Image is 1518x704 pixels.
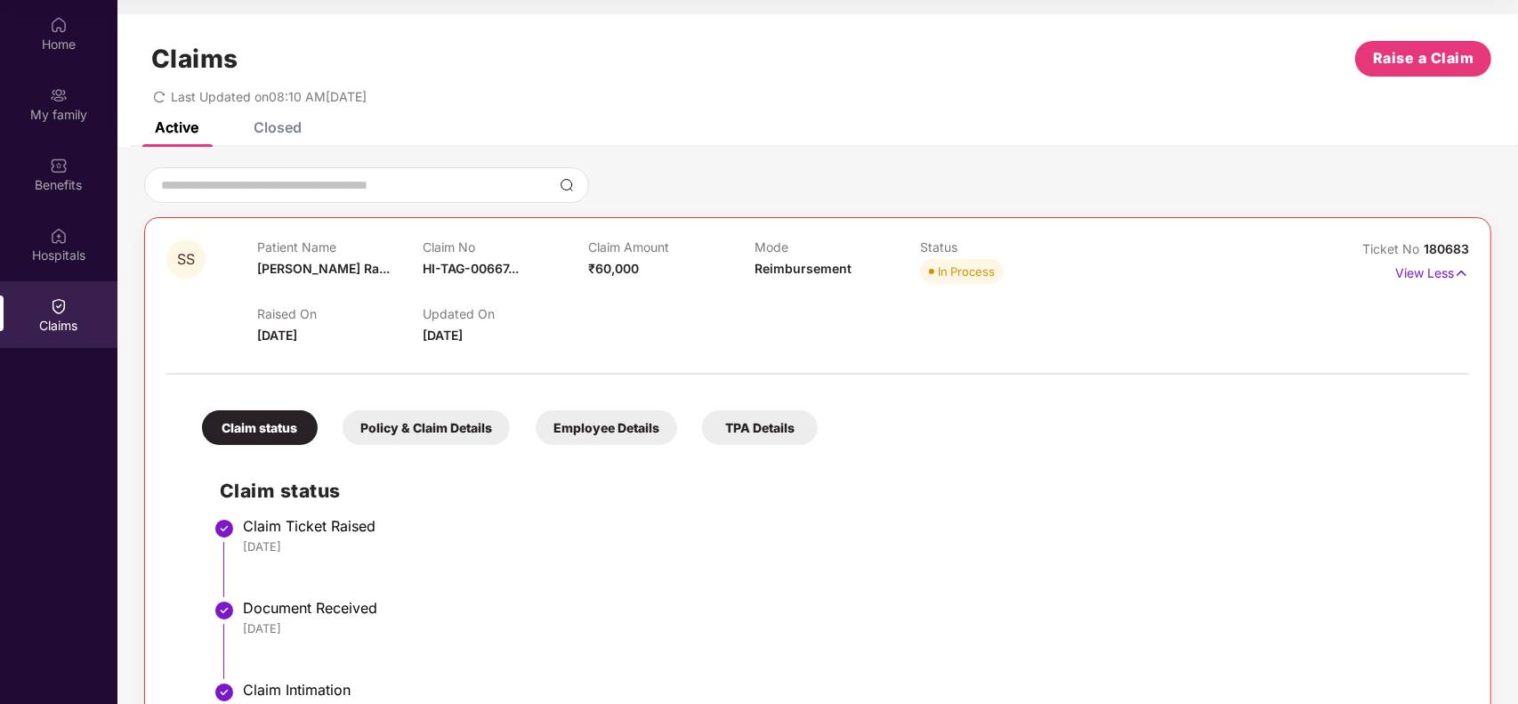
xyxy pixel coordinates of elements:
[50,16,68,34] img: svg+xml;base64,PHN2ZyBpZD0iSG9tZSIgeG1sbnM9Imh0dHA6Ly93d3cudzMub3JnLzIwMDAvc3ZnIiB3aWR0aD0iMjAiIG...
[214,600,235,621] img: svg+xml;base64,PHN2ZyBpZD0iU3RlcC1Eb25lLTMyeDMyIiB4bWxucz0iaHR0cDovL3d3dy53My5vcmcvMjAwMC9zdmciIH...
[254,118,302,136] div: Closed
[202,410,318,445] div: Claim status
[171,89,367,104] span: Last Updated on 08:10 AM[DATE]
[423,328,463,343] span: [DATE]
[1362,241,1424,256] span: Ticket No
[588,261,639,276] span: ₹60,000
[702,410,818,445] div: TPA Details
[1355,41,1491,77] button: Raise a Claim
[214,518,235,539] img: svg+xml;base64,PHN2ZyBpZD0iU3RlcC1Eb25lLTMyeDMyIiB4bWxucz0iaHR0cDovL3d3dy53My5vcmcvMjAwMC9zdmciIH...
[257,328,297,343] span: [DATE]
[560,178,574,192] img: svg+xml;base64,PHN2ZyBpZD0iU2VhcmNoLTMyeDMyIiB4bWxucz0iaHR0cDovL3d3dy53My5vcmcvMjAwMC9zdmciIHdpZH...
[220,476,1451,506] h2: Claim status
[588,239,754,255] p: Claim Amount
[243,599,1451,617] div: Document Received
[1424,241,1469,256] span: 180683
[755,239,920,255] p: Mode
[1395,259,1469,283] p: View Less
[50,227,68,245] img: svg+xml;base64,PHN2ZyBpZD0iSG9zcGl0YWxzIiB4bWxucz0iaHR0cDovL3d3dy53My5vcmcvMjAwMC9zdmciIHdpZHRoPS...
[536,410,677,445] div: Employee Details
[177,252,195,267] span: SS
[423,261,519,276] span: HI-TAG-00667...
[243,538,1451,554] div: [DATE]
[243,620,1451,636] div: [DATE]
[1454,263,1469,283] img: svg+xml;base64,PHN2ZyB4bWxucz0iaHR0cDovL3d3dy53My5vcmcvMjAwMC9zdmciIHdpZHRoPSIxNyIgaGVpZ2h0PSIxNy...
[50,297,68,315] img: svg+xml;base64,PHN2ZyBpZD0iQ2xhaW0iIHhtbG5zPSJodHRwOi8vd3d3LnczLm9yZy8yMDAwL3N2ZyIgd2lkdGg9IjIwIi...
[257,306,423,321] p: Raised On
[920,239,1086,255] p: Status
[257,239,423,255] p: Patient Name
[214,682,235,703] img: svg+xml;base64,PHN2ZyBpZD0iU3RlcC1Eb25lLTMyeDMyIiB4bWxucz0iaHR0cDovL3d3dy53My5vcmcvMjAwMC9zdmciIH...
[343,410,510,445] div: Policy & Claim Details
[1373,47,1474,69] span: Raise a Claim
[243,517,1451,535] div: Claim Ticket Raised
[155,118,198,136] div: Active
[423,306,588,321] p: Updated On
[50,86,68,104] img: svg+xml;base64,PHN2ZyB3aWR0aD0iMjAiIGhlaWdodD0iMjAiIHZpZXdCb3g9IjAgMCAyMCAyMCIgZmlsbD0ibm9uZSIgeG...
[151,44,238,74] h1: Claims
[50,157,68,174] img: svg+xml;base64,PHN2ZyBpZD0iQmVuZWZpdHMiIHhtbG5zPSJodHRwOi8vd3d3LnczLm9yZy8yMDAwL3N2ZyIgd2lkdGg9Ij...
[243,681,1451,699] div: Claim Intimation
[257,261,390,276] span: [PERSON_NAME] Ra...
[153,89,166,104] span: redo
[755,261,852,276] span: Reimbursement
[938,263,995,280] div: In Process
[423,239,588,255] p: Claim No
